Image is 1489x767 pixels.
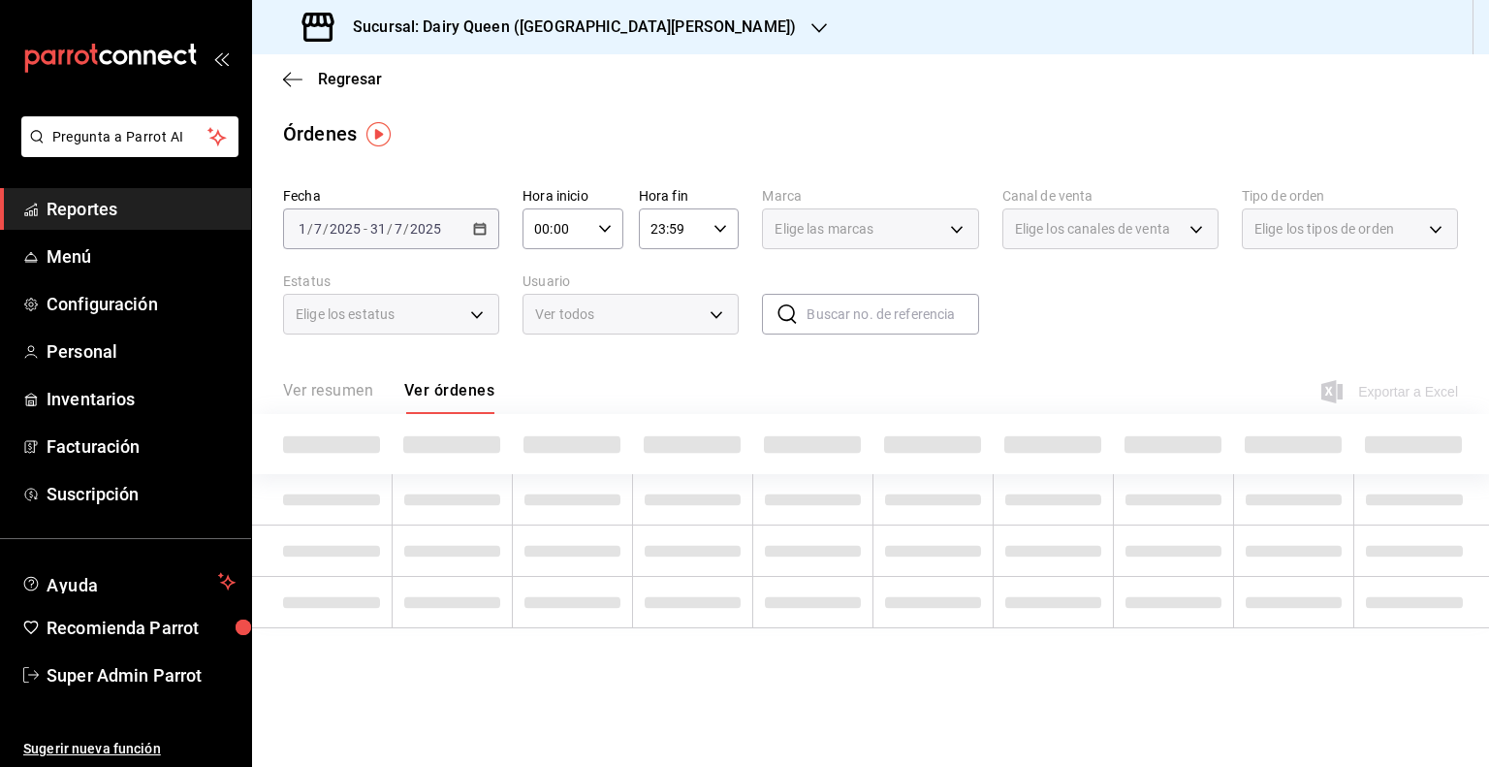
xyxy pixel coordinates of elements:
span: Suscripción [47,481,236,507]
button: open_drawer_menu [213,50,229,66]
span: / [307,221,313,237]
span: Elige los canales de venta [1015,219,1170,239]
a: Pregunta a Parrot AI [14,141,238,161]
span: Facturación [47,433,236,460]
span: Ayuda [47,570,210,593]
input: ---- [409,221,442,237]
span: Elige las marcas [775,219,873,239]
input: ---- [329,221,362,237]
label: Hora inicio [523,189,623,203]
img: Tooltip marker [366,122,391,146]
label: Tipo de orden [1242,189,1458,203]
span: Reportes [47,196,236,222]
label: Estatus [283,274,499,288]
label: Hora fin [639,189,740,203]
span: Inventarios [47,386,236,412]
span: Personal [47,338,236,365]
input: -- [369,221,387,237]
input: Buscar no. de referencia [807,295,978,334]
span: Recomienda Parrot [47,615,236,641]
label: Usuario [523,274,739,288]
span: / [323,221,329,237]
div: Órdenes [283,119,357,148]
span: / [403,221,409,237]
span: Elige los tipos de orden [1254,219,1394,239]
span: Configuración [47,291,236,317]
input: -- [394,221,403,237]
span: Ver todos [535,304,703,325]
span: / [387,221,393,237]
span: Pregunta a Parrot AI [52,127,208,147]
span: Menú [47,243,236,270]
span: Super Admin Parrot [47,662,236,688]
span: Elige los estatus [296,304,395,324]
input: -- [298,221,307,237]
span: Regresar [318,70,382,88]
span: - [364,221,367,237]
label: Canal de venta [1002,189,1219,203]
input: -- [313,221,323,237]
h3: Sucursal: Dairy Queen ([GEOGRAPHIC_DATA][PERSON_NAME]) [337,16,796,39]
span: Sugerir nueva función [23,739,236,759]
button: Regresar [283,70,382,88]
label: Marca [762,189,978,203]
div: navigation tabs [283,381,494,414]
button: Pregunta a Parrot AI [21,116,238,157]
label: Fecha [283,189,499,203]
